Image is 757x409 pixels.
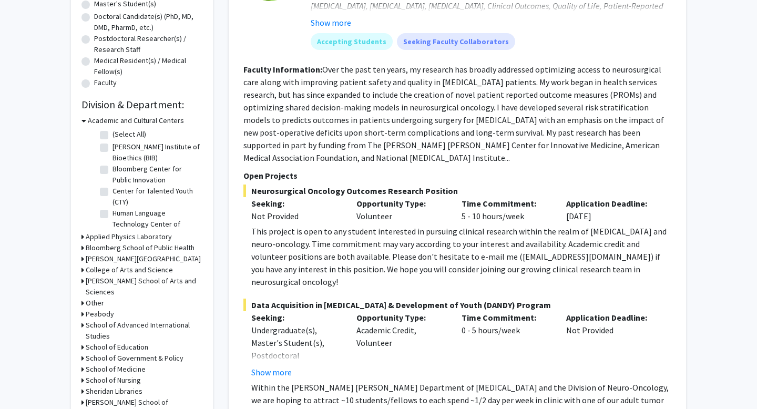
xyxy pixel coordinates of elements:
[94,55,202,77] label: Medical Resident(s) / Medical Fellow(s)
[112,141,200,163] label: [PERSON_NAME] Institute of Bioethics (BIB)
[251,225,671,288] div: This project is open to any student interested in pursuing clinical research within the realm of ...
[251,210,341,222] div: Not Provided
[112,129,146,140] label: (Select All)
[462,197,551,210] p: Time Commitment:
[86,320,202,342] h3: School of Advanced International Studies
[86,298,104,309] h3: Other
[8,362,45,401] iframe: Chat
[566,197,656,210] p: Application Deadline:
[112,163,200,186] label: Bloomberg Center for Public Innovation
[462,311,551,324] p: Time Commitment:
[566,311,656,324] p: Application Deadline:
[558,197,663,222] div: [DATE]
[349,311,454,379] div: Academic Credit, Volunteer
[86,342,148,353] h3: School of Education
[86,375,141,386] h3: School of Nursing
[86,353,183,364] h3: School of Government & Policy
[397,33,515,50] mat-chip: Seeking Faculty Collaborators
[94,77,117,88] label: Faculty
[349,197,454,222] div: Volunteer
[356,311,446,324] p: Opportunity Type:
[88,115,184,126] h3: Academic and Cultural Centers
[81,98,202,111] h2: Division & Department:
[86,264,173,275] h3: College of Arts and Science
[356,197,446,210] p: Opportunity Type:
[86,386,142,397] h3: Sheridan Libraries
[94,11,202,33] label: Doctoral Candidate(s) (PhD, MD, DMD, PharmD, etc.)
[243,185,671,197] span: Neurosurgical Oncology Outcomes Research Position
[243,64,322,75] b: Faculty Information:
[243,169,671,182] p: Open Projects
[558,311,663,379] div: Not Provided
[251,311,341,324] p: Seeking:
[86,364,146,375] h3: School of Medicine
[251,366,292,379] button: Show more
[112,186,200,208] label: Center for Talented Youth (CTY)
[311,16,351,29] button: Show more
[243,299,671,311] span: Data Acquisition in [MEDICAL_DATA] & Development of Youth (DANDY) Program
[311,33,393,50] mat-chip: Accepting Students
[454,197,559,222] div: 5 - 10 hours/week
[112,208,200,241] label: Human Language Technology Center of Excellence (HLTCOE)
[243,64,664,163] fg-read-more: Over the past ten years, my research has broadly addressed optimizing access to neurosurgical car...
[86,242,195,253] h3: Bloomberg School of Public Health
[86,309,114,320] h3: Peabody
[251,197,341,210] p: Seeking:
[86,253,201,264] h3: [PERSON_NAME][GEOGRAPHIC_DATA]
[86,231,172,242] h3: Applied Physics Laboratory
[454,311,559,379] div: 0 - 5 hours/week
[86,275,202,298] h3: [PERSON_NAME] School of Arts and Sciences
[94,33,202,55] label: Postdoctoral Researcher(s) / Research Staff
